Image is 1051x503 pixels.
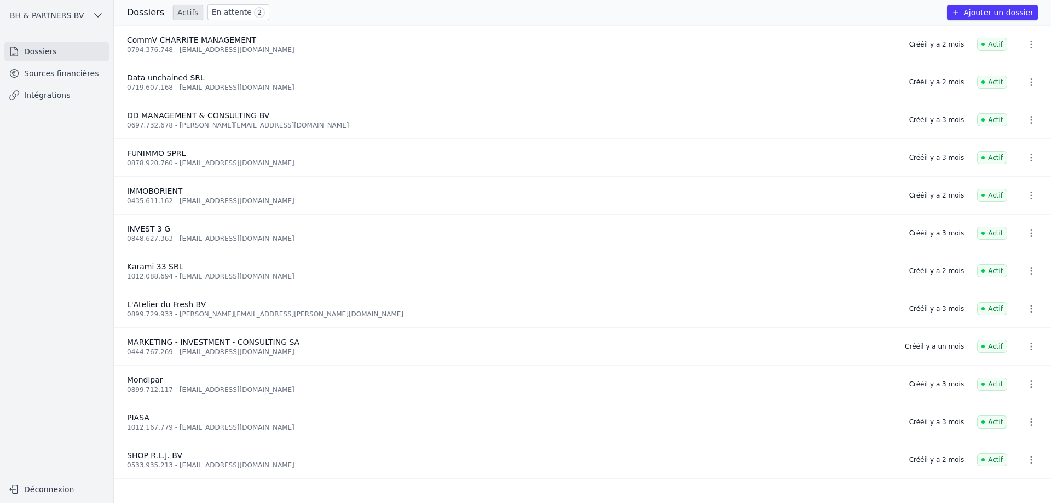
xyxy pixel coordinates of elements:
div: Créé il y a 2 mois [909,455,964,464]
span: INVEST 3 G [127,224,170,233]
span: Actif [977,415,1007,429]
h3: Dossiers [127,6,164,19]
span: MARKETING - INVESTMENT - CONSULTING SA [127,338,299,346]
a: En attente 2 [207,4,269,20]
span: Data unchained SRL [127,73,205,82]
span: DD MANAGEMENT & CONSULTING BV [127,111,269,120]
span: Actif [977,302,1007,315]
span: SHOP R.L.J. BV [127,451,182,460]
div: 0899.712.117 - [EMAIL_ADDRESS][DOMAIN_NAME] [127,385,896,394]
span: IMMOBORIENT [127,187,182,195]
span: Actif [977,151,1007,164]
span: FUNIMMO SPRL [127,149,186,158]
span: Actif [977,264,1007,277]
a: Dossiers [4,42,109,61]
div: Créé il y a 3 mois [909,418,964,426]
div: Créé il y a 3 mois [909,115,964,124]
span: PIASA [127,413,149,422]
span: Actif [977,38,1007,51]
div: 0444.767.269 - [EMAIL_ADDRESS][DOMAIN_NAME] [127,348,892,356]
span: BH & PARTNERS BV [10,10,84,21]
a: Intégrations [4,85,109,105]
span: Actif [977,227,1007,240]
div: 0533.935.213 - [EMAIL_ADDRESS][DOMAIN_NAME] [127,461,896,470]
div: 0697.732.678 - [PERSON_NAME][EMAIL_ADDRESS][DOMAIN_NAME] [127,121,896,130]
button: Ajouter un dossier [947,5,1038,20]
div: Créé il y a 3 mois [909,153,964,162]
div: Créé il y a un mois [905,342,964,351]
div: 1012.088.694 - [EMAIL_ADDRESS][DOMAIN_NAME] [127,272,896,281]
span: Actif [977,453,1007,466]
div: 0794.376.748 - [EMAIL_ADDRESS][DOMAIN_NAME] [127,45,896,54]
div: 0878.920.760 - [EMAIL_ADDRESS][DOMAIN_NAME] [127,159,896,167]
span: Karami 33 SRL [127,262,183,271]
span: Actif [977,113,1007,126]
div: 0899.729.933 - [PERSON_NAME][EMAIL_ADDRESS][PERSON_NAME][DOMAIN_NAME] [127,310,896,319]
span: L'Atelier du Fresh BV [127,300,206,309]
a: Sources financières [4,63,109,83]
span: Actif [977,189,1007,202]
span: Actif [977,378,1007,391]
span: CommV CHARRITE MANAGEMENT [127,36,256,44]
div: Créé il y a 2 mois [909,40,964,49]
div: Créé il y a 2 mois [909,78,964,86]
span: Actif [977,340,1007,353]
span: 2 [254,7,265,18]
div: Créé il y a 2 mois [909,267,964,275]
span: Mondipar [127,375,163,384]
div: 0848.627.363 - [EMAIL_ADDRESS][DOMAIN_NAME] [127,234,896,243]
div: Créé il y a 3 mois [909,229,964,238]
div: 1012.167.779 - [EMAIL_ADDRESS][DOMAIN_NAME] [127,423,896,432]
span: Actif [977,76,1007,89]
button: Déconnexion [4,481,109,498]
a: Actifs [173,5,203,20]
div: Créé il y a 3 mois [909,380,964,389]
div: Créé il y a 2 mois [909,191,964,200]
div: 0719.607.168 - [EMAIL_ADDRESS][DOMAIN_NAME] [127,83,896,92]
button: BH & PARTNERS BV [4,7,109,24]
div: Créé il y a 3 mois [909,304,964,313]
div: 0435.611.162 - [EMAIL_ADDRESS][DOMAIN_NAME] [127,196,896,205]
